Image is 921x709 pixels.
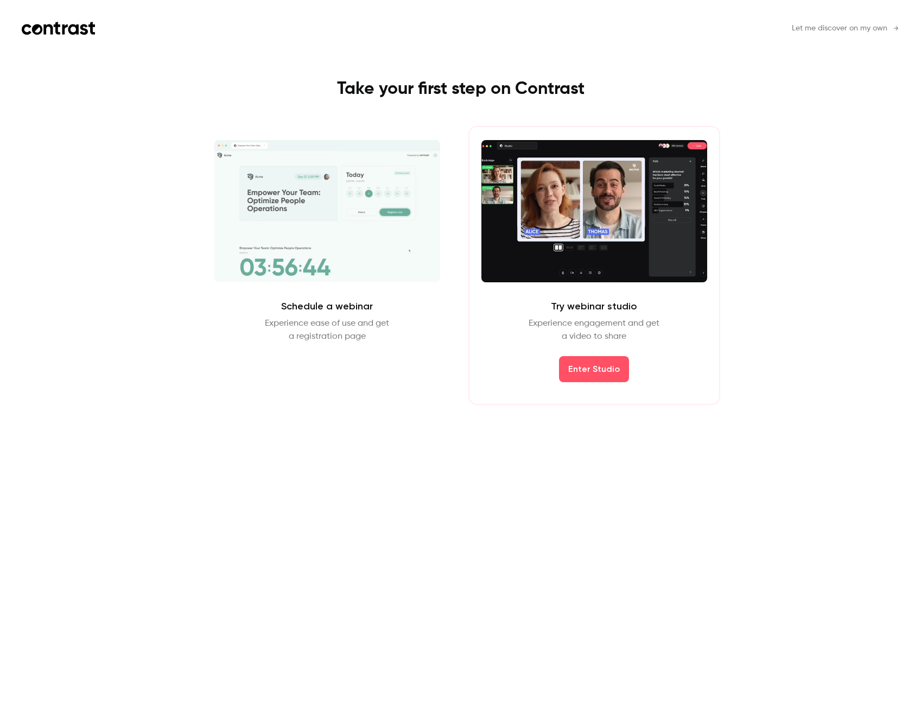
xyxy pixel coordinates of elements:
p: Experience engagement and get a video to share [529,317,659,343]
p: Experience ease of use and get a registration page [265,317,389,343]
button: Enter Studio [559,356,629,382]
span: Let me discover on my own [792,23,887,34]
h1: Take your first step on Contrast [180,78,742,100]
h2: Schedule a webinar [281,300,373,313]
h2: Try webinar studio [551,300,637,313]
